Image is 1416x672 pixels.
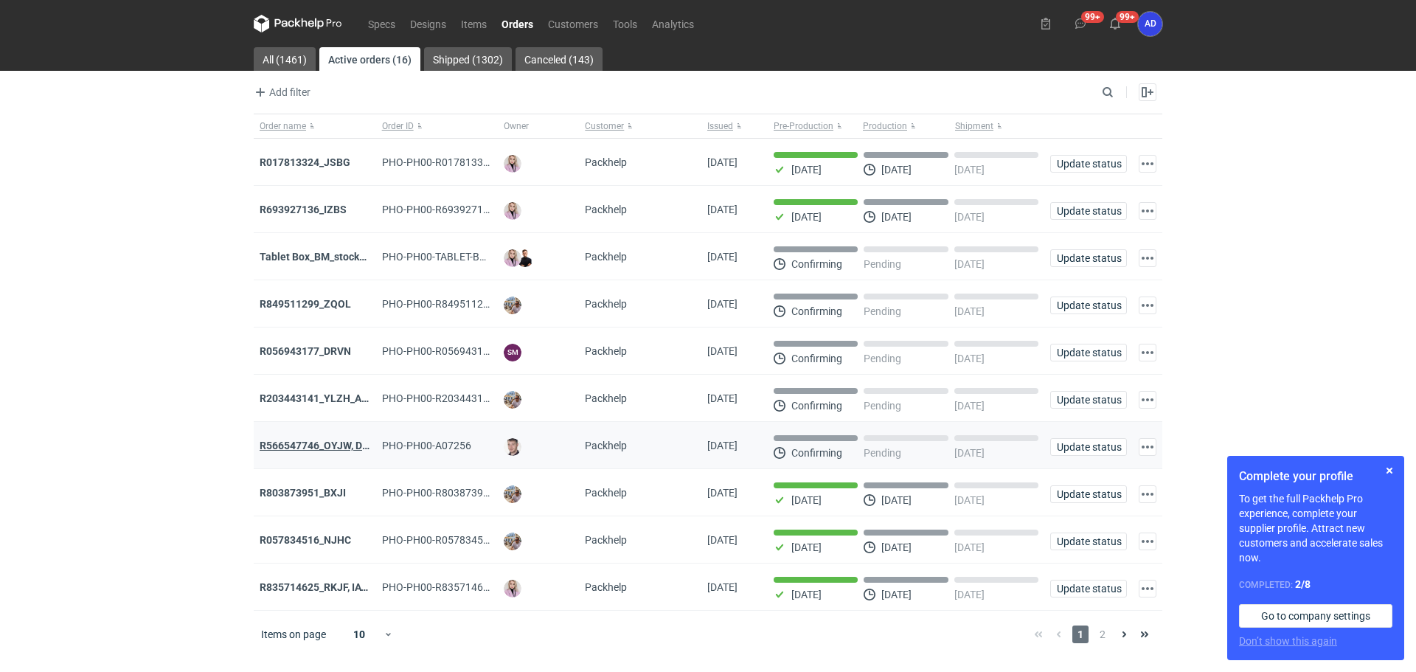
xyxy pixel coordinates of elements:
[585,440,627,451] span: Packhelp
[260,440,610,451] strong: R566547746_OYJW, DJBN, GRPP, KNRI, OYBW, UUIL
[261,627,326,642] span: Items on page
[541,15,605,32] a: Customers
[707,298,737,310] span: 25/09/2025
[707,392,737,404] span: 23/09/2025
[791,589,822,600] p: [DATE]
[382,440,471,451] span: PHO-PH00-A07256
[382,120,414,132] span: Order ID
[707,440,737,451] span: 19/09/2025
[1050,344,1127,361] button: Update status
[1138,12,1162,36] button: AD
[260,345,351,357] a: R056943177_DRVN
[791,353,842,364] p: Confirming
[504,533,521,550] img: Michał Palasek
[1138,12,1162,36] div: Anita Dolczewska
[864,305,901,317] p: Pending
[864,400,901,412] p: Pending
[1239,468,1392,485] h1: Complete your profile
[1050,485,1127,503] button: Update status
[403,15,454,32] a: Designs
[1139,297,1156,314] button: Actions
[791,541,822,553] p: [DATE]
[254,114,376,138] button: Order name
[1057,395,1120,405] span: Update status
[1139,533,1156,550] button: Actions
[1050,533,1127,550] button: Update status
[1057,442,1120,452] span: Update status
[254,15,342,32] svg: Packhelp Pro
[585,156,627,168] span: Packhelp
[1139,391,1156,409] button: Actions
[260,392,384,404] a: R203443141_YLZH_AHYW
[585,392,627,404] span: Packhelp
[585,534,627,546] span: Packhelp
[1050,297,1127,314] button: Update status
[1072,626,1089,643] span: 1
[864,353,901,364] p: Pending
[1139,344,1156,361] button: Actions
[1239,604,1392,628] a: Go to company settings
[707,120,733,132] span: Issued
[1050,202,1127,220] button: Update status
[791,447,842,459] p: Confirming
[954,589,985,600] p: [DATE]
[1057,583,1120,594] span: Update status
[260,534,351,546] a: R057834516_NJHC
[585,204,627,215] span: Packhelp
[382,204,521,215] span: PHO-PH00-R693927136_IZBS
[1103,12,1127,35] button: 99+
[504,155,521,173] img: Klaudia Wiśniewska
[585,581,627,593] span: Packhelp
[1139,485,1156,503] button: Actions
[336,624,383,645] div: 10
[585,345,627,357] span: Packhelp
[881,164,912,176] p: [DATE]
[791,211,822,223] p: [DATE]
[707,156,737,168] span: 25/09/2025
[382,534,527,546] span: PHO-PH00-R057834516_NJHC
[860,114,952,138] button: Production
[864,258,901,270] p: Pending
[707,534,737,546] span: 16/09/2025
[579,114,701,138] button: Customer
[1057,536,1120,547] span: Update status
[1139,580,1156,597] button: Actions
[881,541,912,553] p: [DATE]
[454,15,494,32] a: Items
[1239,491,1392,565] p: To get the full Packhelp Pro experience, complete your supplier profile. Attract new customers an...
[791,164,822,176] p: [DATE]
[504,249,521,267] img: Klaudia Wiśniewska
[954,305,985,317] p: [DATE]
[1139,202,1156,220] button: Actions
[424,47,512,71] a: Shipped (1302)
[382,251,600,263] span: PHO-PH00-TABLET-BOX_BM_STOCK_TEST-RUN
[382,392,558,404] span: PHO-PH00-R203443141_YLZH_AHYW
[1057,159,1120,169] span: Update status
[954,400,985,412] p: [DATE]
[504,485,521,503] img: Michał Palasek
[1057,206,1120,216] span: Update status
[954,447,985,459] p: [DATE]
[1139,155,1156,173] button: Actions
[864,447,901,459] p: Pending
[707,345,737,357] span: 25/09/2025
[1094,626,1111,643] span: 2
[504,344,521,361] figcaption: SM
[791,494,822,506] p: [DATE]
[504,120,529,132] span: Owner
[494,15,541,32] a: Orders
[1057,489,1120,499] span: Update status
[863,120,907,132] span: Production
[954,258,985,270] p: [DATE]
[881,589,912,600] p: [DATE]
[605,15,645,32] a: Tools
[516,249,534,267] img: Tomasz Kubiak
[504,202,521,220] img: Klaudia Wiśniewska
[516,47,603,71] a: Canceled (143)
[954,164,985,176] p: [DATE]
[645,15,701,32] a: Analytics
[251,83,311,101] button: Add filter
[504,580,521,597] img: Klaudia Wiśniewska
[1139,438,1156,456] button: Actions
